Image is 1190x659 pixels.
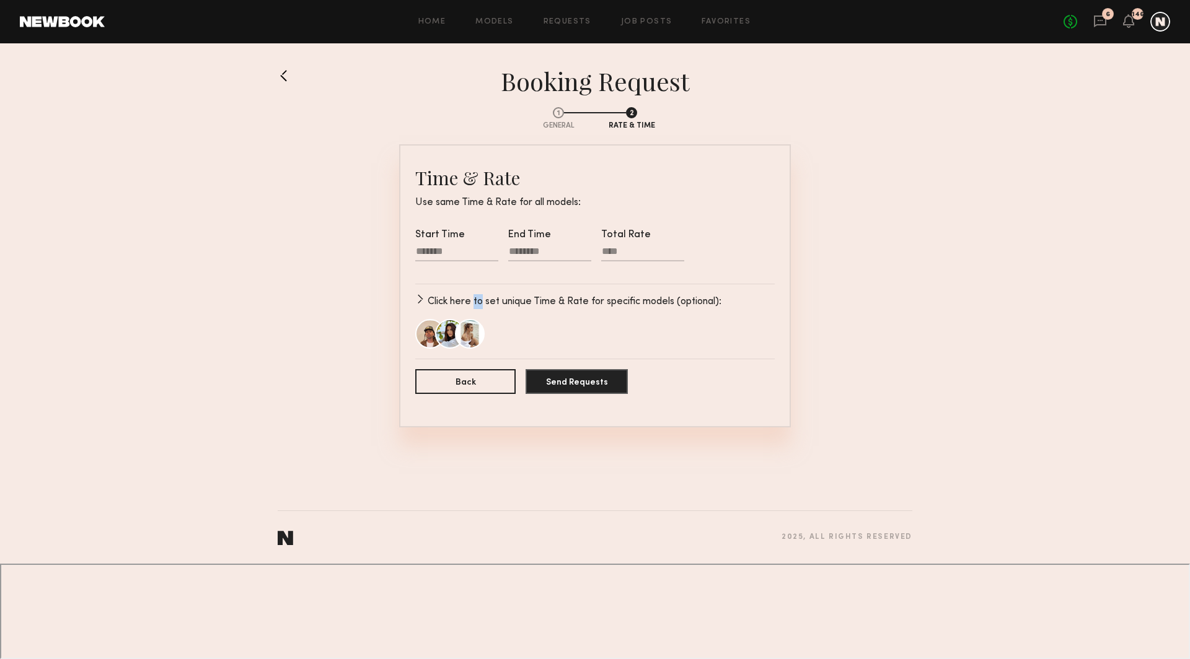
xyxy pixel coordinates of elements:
div: 6 [1106,11,1110,18]
span: Rate & Time [609,122,655,130]
div: 2025 , all rights reserved [782,533,912,541]
p: Use same Time & Rate for all models: [415,195,775,210]
div: End Time [508,230,591,240]
h1: booking Request [501,66,689,97]
a: 6 [1093,14,1107,30]
div: 2 [626,107,637,118]
a: Favorites [702,18,751,26]
button: Back [415,369,516,394]
a: Home [418,18,446,26]
p: Click here to set unique Time & Rate for specific models (optional): [428,294,721,309]
a: Job Posts [621,18,672,26]
a: Requests [544,18,591,26]
button: Send Requests [526,369,628,394]
div: 146 [1132,11,1144,18]
span: General [543,122,575,130]
h2: Time & Rate [415,165,775,190]
div: Start Time [415,230,498,240]
div: Click here to set unique Time & Rate for specific models (optional): [415,294,775,309]
div: Total Rate [601,230,684,240]
a: Models [475,18,513,26]
div: 1 [553,107,564,118]
input: Total Rate [601,246,684,261]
